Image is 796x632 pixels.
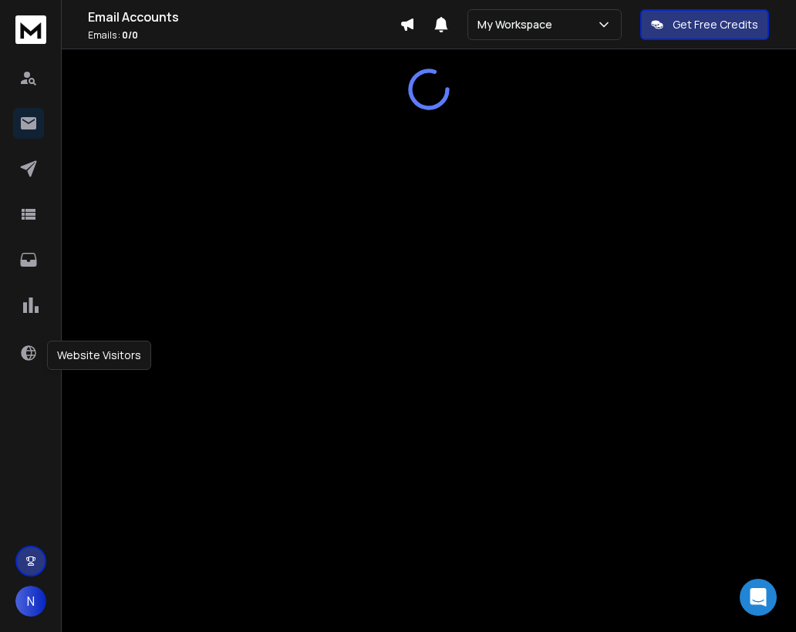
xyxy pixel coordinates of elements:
button: N [15,586,46,617]
div: Website Visitors [47,341,151,370]
p: My Workspace [477,17,558,32]
h1: Email Accounts [88,8,400,26]
img: logo [15,15,46,44]
span: 0 / 0 [122,29,138,42]
button: Get Free Credits [640,9,769,40]
p: Get Free Credits [673,17,758,32]
p: Emails : [88,29,400,42]
div: Open Intercom Messenger [740,579,777,616]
